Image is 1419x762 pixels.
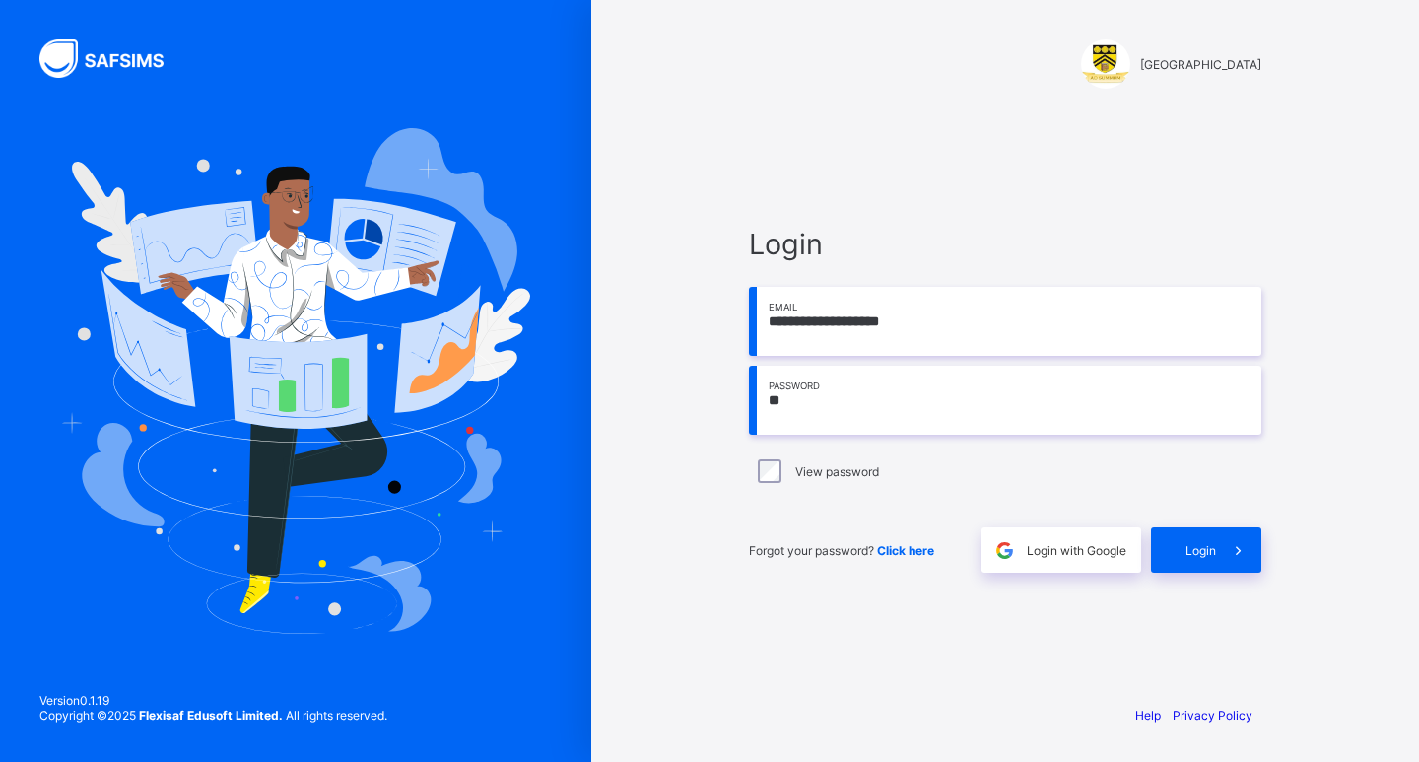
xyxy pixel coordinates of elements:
[39,693,387,708] span: Version 0.1.19
[1027,543,1126,558] span: Login with Google
[1185,543,1216,558] span: Login
[39,39,187,78] img: SAFSIMS Logo
[749,227,1261,261] span: Login
[1135,708,1161,723] a: Help
[1140,57,1261,72] span: [GEOGRAPHIC_DATA]
[61,128,530,633] img: Hero Image
[749,543,934,558] span: Forgot your password?
[993,539,1016,562] img: google.396cfc9801f0270233282035f929180a.svg
[1173,708,1252,723] a: Privacy Policy
[139,708,283,723] strong: Flexisaf Edusoft Limited.
[795,464,879,479] label: View password
[39,708,387,723] span: Copyright © 2025 All rights reserved.
[877,543,934,558] a: Click here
